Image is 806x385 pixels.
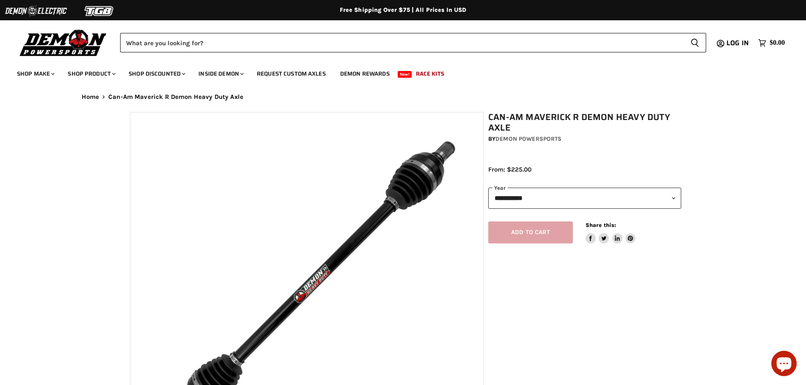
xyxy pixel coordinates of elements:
div: Free Shipping Over $75 | All Prices In USD [65,6,742,14]
a: Shop Product [61,65,121,82]
form: Product [120,33,706,52]
span: Log in [726,38,749,48]
aside: Share this: [586,221,636,244]
a: Shop Discounted [122,65,190,82]
button: Search [684,33,706,52]
img: Demon Powersports [17,27,110,57]
a: Race Kits [410,65,451,82]
select: year [488,188,681,208]
a: Log in [723,39,754,47]
ul: Main menu [11,62,783,82]
input: Search [120,33,684,52]
a: Demon Powersports [495,135,561,142]
inbox-online-store-chat: Shopify online store chat [769,351,799,378]
a: Inside Demon [192,65,249,82]
h1: Can-Am Maverick R Demon Heavy Duty Axle [488,112,681,133]
nav: Breadcrumbs [65,93,742,101]
span: From: $225.00 [488,166,531,173]
div: by [488,134,681,144]
img: TGB Logo 2 [68,3,131,19]
span: Share this: [586,222,616,228]
a: Request Custom Axles [250,65,332,82]
a: Shop Make [11,65,60,82]
span: Can-Am Maverick R Demon Heavy Duty Axle [108,93,243,101]
a: Home [82,93,99,101]
a: Demon Rewards [334,65,396,82]
img: Demon Electric Logo 2 [4,3,68,19]
span: New! [398,71,412,78]
a: $0.00 [754,37,789,49]
span: $0.00 [770,39,785,47]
